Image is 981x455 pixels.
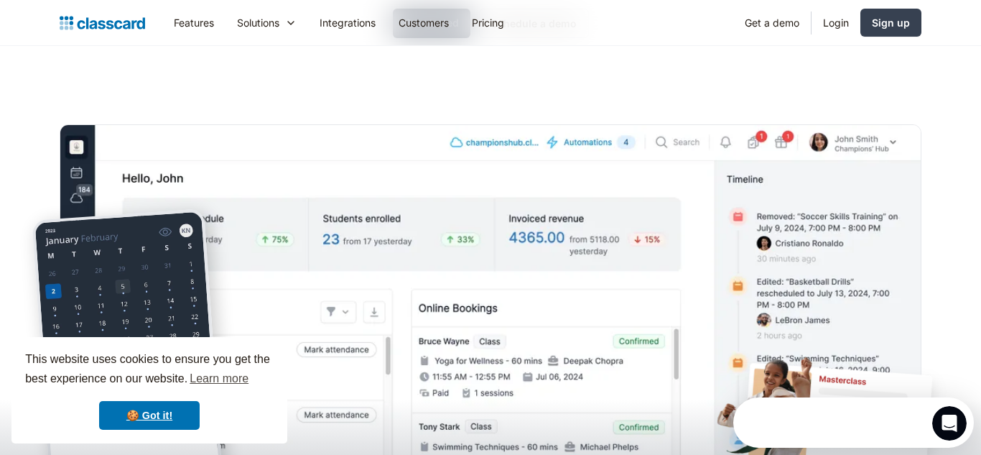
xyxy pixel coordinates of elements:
div: Solutions [237,15,279,30]
div: Sign up [872,15,910,30]
a: learn more about cookies [187,368,251,390]
div: Solutions [226,6,308,39]
a: dismiss cookie message [99,401,200,430]
a: Sign up [860,9,921,37]
a: Pricing [460,6,516,39]
div: cookieconsent [11,337,287,443]
a: Integrations [308,6,387,39]
a: Logo [60,13,145,33]
iframe: Intercom live chat discovery launcher [733,397,974,448]
iframe: Intercom live chat [932,406,967,441]
a: Login [812,6,860,39]
a: Features [162,6,226,39]
a: Customers [387,6,460,39]
span: This website uses cookies to ensure you get the best experience on our website. [25,351,274,390]
a: Get a demo [733,6,811,39]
